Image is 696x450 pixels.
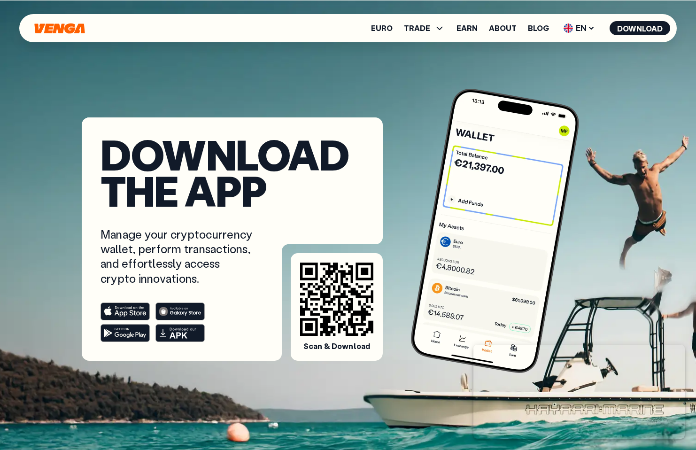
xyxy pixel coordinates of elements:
a: Earn [456,24,478,32]
img: flag-uk [564,23,573,33]
button: Download [610,21,670,35]
span: Scan & Download [303,341,370,351]
a: Euro [371,24,393,32]
a: About [489,24,517,32]
svg: Home [33,23,86,34]
img: phone [408,85,582,376]
span: TRADE [404,23,445,34]
p: Manage your cryptocurrency wallet, perform transactions, and effortlessly access crypto innovations. [101,227,255,286]
span: TRADE [404,24,430,32]
span: EN [560,21,598,36]
a: Blog [528,24,549,32]
h1: Download the app [101,136,364,208]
